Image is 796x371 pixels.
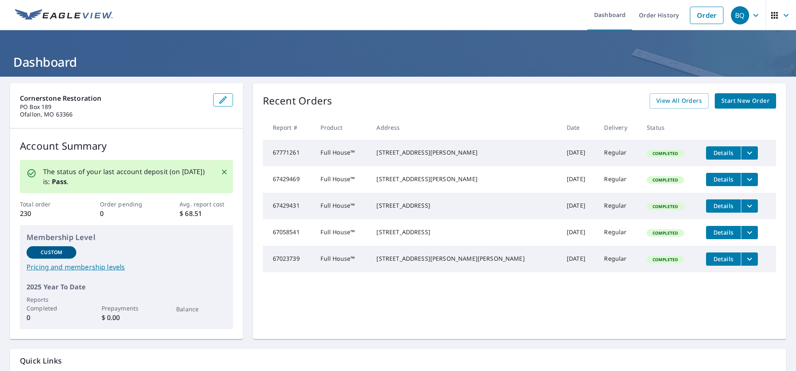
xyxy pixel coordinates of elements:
[27,282,226,292] p: 2025 Year To Date
[43,167,211,187] p: The status of your last account deposit (on [DATE]) is: .
[656,96,702,106] span: View All Orders
[180,209,233,218] p: $ 68.51
[560,140,598,166] td: [DATE]
[721,96,769,106] span: Start New Order
[648,204,683,209] span: Completed
[314,246,370,272] td: Full House™
[648,150,683,156] span: Completed
[102,304,151,313] p: Prepayments
[20,138,233,153] p: Account Summary
[376,228,553,236] div: [STREET_ADDRESS]
[741,199,758,213] button: filesDropdownBtn-67429431
[314,115,370,140] th: Product
[711,175,736,183] span: Details
[27,313,76,323] p: 0
[263,193,314,219] td: 67429431
[706,199,741,213] button: detailsBtn-67429431
[741,173,758,186] button: filesDropdownBtn-67429469
[314,166,370,193] td: Full House™
[27,295,76,313] p: Reports Completed
[52,177,67,186] b: Pass
[20,103,206,111] p: PO Box 189
[706,146,741,160] button: detailsBtn-67771261
[560,166,598,193] td: [DATE]
[741,226,758,239] button: filesDropdownBtn-67058541
[560,219,598,246] td: [DATE]
[597,219,640,246] td: Regular
[176,305,226,313] p: Balance
[376,255,553,263] div: [STREET_ADDRESS][PERSON_NAME][PERSON_NAME]
[706,226,741,239] button: detailsBtn-67058541
[706,252,741,266] button: detailsBtn-67023739
[597,115,640,140] th: Delivery
[648,230,683,236] span: Completed
[20,209,73,218] p: 230
[597,140,640,166] td: Regular
[711,149,736,157] span: Details
[597,246,640,272] td: Regular
[263,166,314,193] td: 67429469
[711,255,736,263] span: Details
[597,166,640,193] td: Regular
[560,115,598,140] th: Date
[10,53,786,70] h1: Dashboard
[263,219,314,246] td: 67058541
[711,202,736,210] span: Details
[715,93,776,109] a: Start New Order
[27,262,226,272] a: Pricing and membership levels
[741,146,758,160] button: filesDropdownBtn-67771261
[711,228,736,236] span: Details
[263,93,332,109] p: Recent Orders
[219,167,230,177] button: Close
[597,193,640,219] td: Regular
[648,257,683,262] span: Completed
[648,177,683,183] span: Completed
[650,93,709,109] a: View All Orders
[263,115,314,140] th: Report #
[376,201,553,210] div: [STREET_ADDRESS]
[263,246,314,272] td: 67023739
[100,209,153,218] p: 0
[20,356,776,366] p: Quick Links
[640,115,699,140] th: Status
[690,7,723,24] a: Order
[180,200,233,209] p: Avg. report cost
[314,140,370,166] td: Full House™
[102,313,151,323] p: $ 0.00
[741,252,758,266] button: filesDropdownBtn-67023739
[560,193,598,219] td: [DATE]
[263,140,314,166] td: 67771261
[314,219,370,246] td: Full House™
[370,115,560,140] th: Address
[15,9,113,22] img: EV Logo
[376,148,553,157] div: [STREET_ADDRESS][PERSON_NAME]
[20,111,206,118] p: Ofallon, MO 63366
[376,175,553,183] div: [STREET_ADDRESS][PERSON_NAME]
[20,93,206,103] p: Cornerstone Restoration
[27,232,226,243] p: Membership Level
[100,200,153,209] p: Order pending
[20,200,73,209] p: Total order
[706,173,741,186] button: detailsBtn-67429469
[314,193,370,219] td: Full House™
[560,246,598,272] td: [DATE]
[731,6,749,24] div: BQ
[41,249,62,256] p: Custom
